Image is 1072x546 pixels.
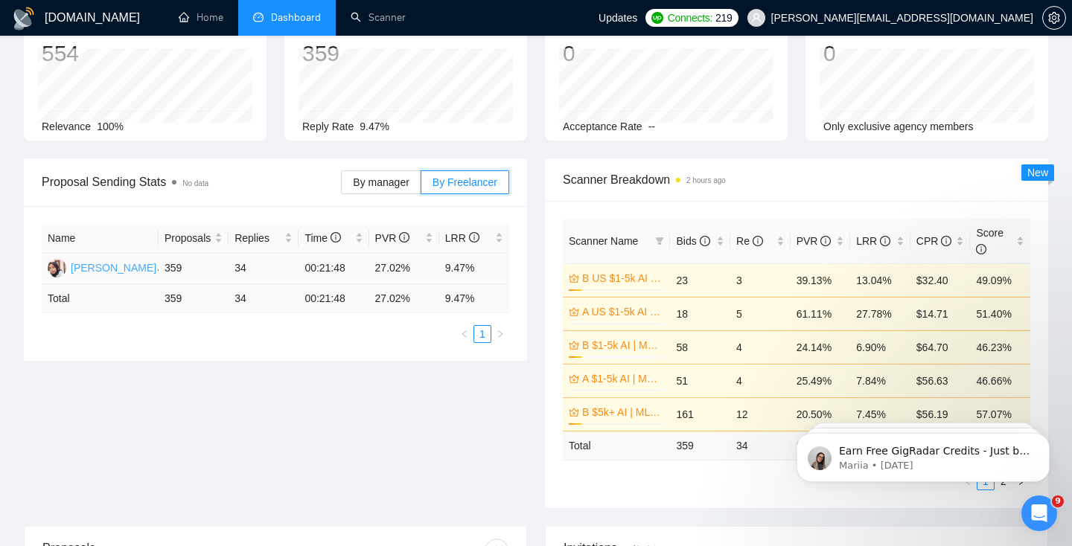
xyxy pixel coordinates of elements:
[271,11,321,24] span: Dashboard
[97,121,124,132] span: 100%
[670,431,730,460] td: 359
[910,364,971,397] td: $56.63
[1021,495,1057,531] iframe: Intercom live chat
[670,330,730,364] td: 58
[1042,12,1066,24] a: setting
[791,397,851,431] td: 20.50%
[42,284,159,313] td: Total
[42,173,341,191] span: Proposal Sending Stats
[970,263,1030,297] td: 49.09%
[820,236,831,246] span: info-circle
[375,232,410,244] span: PVR
[1052,495,1064,507] span: 9
[1043,12,1065,24] span: setting
[569,273,579,283] span: crown
[1042,6,1066,30] button: setting
[474,326,491,342] a: 1
[569,373,579,384] span: crown
[791,297,851,330] td: 61.11%
[299,284,368,313] td: 00:21:48
[715,10,732,26] span: 219
[582,303,661,320] a: A US $1-5k AI | ML | Data Science
[850,297,910,330] td: 27.78%
[910,297,971,330] td: $14.71
[730,431,791,460] td: 34
[751,13,762,23] span: user
[445,232,479,244] span: LRR
[736,235,763,247] span: Re
[730,263,791,297] td: 3
[791,364,851,397] td: 25.49%
[351,11,406,24] a: searchScanner
[651,12,663,24] img: upwork-logo.png
[582,270,661,286] a: B US $1-5k AI | ML | Data Science
[473,325,491,343] li: 1
[910,330,971,364] td: $64.70
[71,260,156,276] div: [PERSON_NAME]
[491,325,509,343] li: Next Page
[582,404,661,420] a: B $5k+ AI | ML | Data Science
[730,297,791,330] td: 5
[165,230,211,246] span: Proposals
[229,224,299,253] th: Replies
[582,370,661,387] a: A $1-5k AI | ML | Data Science
[42,121,91,132] span: Relevance
[456,325,473,343] li: Previous Page
[563,431,670,460] td: Total
[850,263,910,297] td: 13.04%
[234,230,281,246] span: Replies
[12,7,36,30] img: logo
[439,253,509,284] td: 9.47%
[797,235,832,247] span: PVR
[433,176,497,188] span: By Freelancer
[563,121,642,132] span: Acceptance Rate
[179,11,223,24] a: homeHome
[229,284,299,313] td: 34
[496,330,505,338] span: right
[48,259,66,277] img: MW
[439,284,509,313] td: 9.47 %
[48,261,156,273] a: MW[PERSON_NAME]
[730,364,791,397] td: 4
[976,227,1004,255] span: Score
[569,235,638,247] span: Scanner Name
[850,330,910,364] td: 6.90%
[369,284,439,313] td: 27.02 %
[823,121,974,132] span: Only exclusive agency members
[652,230,667,252] span: filter
[582,337,661,353] a: B $1-5k AI | ML | Data Science
[159,253,229,284] td: 359
[563,39,652,68] div: 0
[730,397,791,431] td: 12
[299,253,368,284] td: 00:21:48
[253,12,264,22] span: dashboard
[304,232,340,244] span: Time
[670,364,730,397] td: 51
[456,325,473,343] button: left
[353,176,409,188] span: By manager
[42,39,182,68] div: 554
[670,297,730,330] td: 18
[910,263,971,297] td: $32.40
[850,397,910,431] td: 7.45%
[774,402,1072,506] iframe: Intercom notifications message
[159,284,229,313] td: 359
[976,244,986,254] span: info-circle
[491,325,509,343] button: right
[569,340,579,350] span: crown
[569,407,579,417] span: crown
[648,121,655,132] span: --
[686,176,726,184] time: 2 hours ago
[676,235,709,247] span: Bids
[970,330,1030,364] td: 46.23%
[563,170,1030,189] span: Scanner Breakdown
[302,39,391,68] div: 359
[880,236,890,246] span: info-circle
[730,330,791,364] td: 4
[42,224,159,253] th: Name
[850,364,910,397] td: 7.84%
[941,236,951,246] span: info-circle
[670,397,730,431] td: 161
